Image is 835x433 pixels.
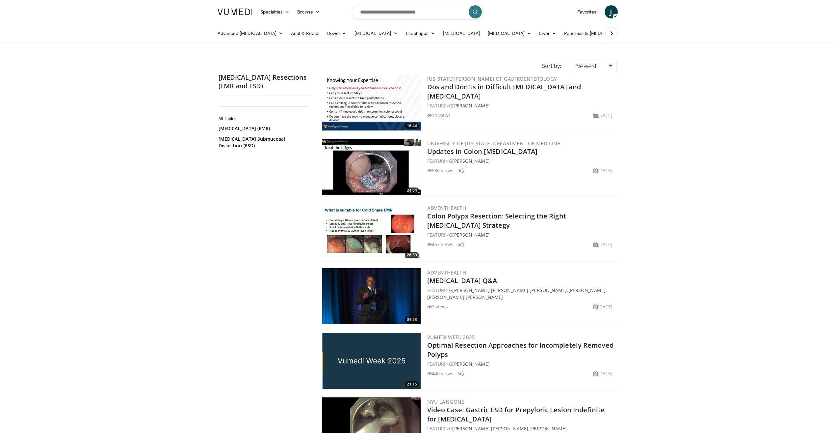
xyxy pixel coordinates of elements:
a: AdventHealth [427,205,466,211]
a: Dos and Don'ts in Difficult [MEDICAL_DATA] and [MEDICAL_DATA] [427,82,581,101]
a: [PERSON_NAME] [452,361,489,367]
a: 24:04 [322,139,421,195]
li: 14 views [427,112,451,119]
a: [PERSON_NAME] [530,425,567,432]
a: Colon Polyps Resection: Selecting the Right [MEDICAL_DATA] Strategy [427,212,566,230]
span: 28:39 [405,252,419,258]
a: Liver [535,27,560,40]
a: 16:44 [322,74,421,130]
li: [DATE] [593,112,613,119]
a: [PERSON_NAME] [466,294,503,300]
h2: [MEDICAL_DATA] Resections (EMR and ESD) [219,73,311,90]
img: a460dbf9-4b64-42f4-bb09-804790ed2cf6.300x170_q85_crop-smart_upscale.jpg [322,74,421,130]
a: Updates in Colon [MEDICAL_DATA] [427,147,538,156]
img: ced6aa20-11ad-4a60-bb1f-8859e2c9459a.jpg.300x170_q85_crop-smart_upscale.jpg [322,333,421,389]
a: Anal & Rectal [287,27,323,40]
div: FEATURING [427,158,615,164]
li: 457 views [427,241,454,248]
a: [PERSON_NAME] [452,102,489,109]
a: [MEDICAL_DATA] [439,27,484,40]
li: [DATE] [593,167,613,174]
a: Pancreas & [MEDICAL_DATA] [560,27,637,40]
a: [PERSON_NAME] [452,158,489,164]
a: NYU Langone [427,398,464,405]
a: Bowel [323,27,350,40]
a: 04:23 [322,268,421,324]
li: 440 views [427,370,454,377]
a: [MEDICAL_DATA] [351,27,402,40]
a: 21:15 [322,333,421,389]
span: 16:44 [405,123,419,129]
img: VuMedi Logo [218,9,252,15]
li: 9 [457,167,464,174]
a: University of [US_STATE] Department of Medicine [427,140,561,147]
div: FEATURING , , , , [427,287,615,301]
a: Newest [571,59,616,73]
span: Newest [575,61,597,70]
span: 04:23 [405,317,419,323]
a: Optimal Resection Approaches for Incompletely Removed Polyps [427,341,613,359]
a: AdventHealth [427,269,466,276]
a: Video Case: Gastric ESD for Prepyloric Lesion Indefinite for [MEDICAL_DATA] [427,405,605,423]
a: Browse [293,5,324,18]
a: Vumedi Week 2025 [427,334,475,340]
li: [DATE] [593,370,613,377]
a: Advanced [MEDICAL_DATA] [214,27,287,40]
li: [DATE] [593,303,613,310]
span: 21:15 [405,381,419,387]
input: Search topics, interventions [352,4,483,20]
img: 116a6074-a60f-465e-8be7-0ca9e9ce133c.300x170_q85_crop-smart_upscale.jpg [322,139,421,195]
div: FEATURING , , [427,425,615,432]
a: [MEDICAL_DATA] [484,27,535,40]
div: FEATURING [427,102,615,109]
a: [PERSON_NAME] [PERSON_NAME] [452,287,528,293]
a: [PERSON_NAME] [530,287,567,293]
a: [PERSON_NAME] [568,287,606,293]
h2: All Topics: [219,116,309,121]
li: [DATE] [593,241,613,248]
li: 4 [457,241,464,248]
a: [MEDICAL_DATA] Submucosal Dissestion (ESD) [219,136,307,149]
a: J [605,5,618,18]
a: [MEDICAL_DATA] Q&A [427,276,497,285]
a: [MEDICAL_DATA] (EMR) [219,125,307,132]
span: 24:04 [405,188,419,193]
li: 6 [457,370,464,377]
a: Esophagus [402,27,439,40]
a: [PERSON_NAME] [427,294,464,300]
a: [US_STATE][PERSON_NAME] of Gastroenterology [427,75,557,82]
a: [PERSON_NAME] [452,425,489,432]
a: Specialties [256,5,294,18]
img: 2ac40fa8-4b99-4774-b397-ece67e925482.300x170_q85_crop-smart_upscale.jpg [322,204,421,260]
div: Sort by: [537,59,566,73]
li: 530 views [427,167,454,174]
a: Favorites [573,5,601,18]
div: FEATURING [427,361,615,367]
img: 1ad5d197-f199-4f61-bd3e-ae970a87f326.300x170_q85_crop-smart_upscale.jpg [322,268,421,324]
li: 7 views [427,303,448,310]
a: [PERSON_NAME] [491,425,528,432]
a: [PERSON_NAME] [452,232,489,238]
div: FEATURING [427,231,615,238]
a: 28:39 [322,204,421,260]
